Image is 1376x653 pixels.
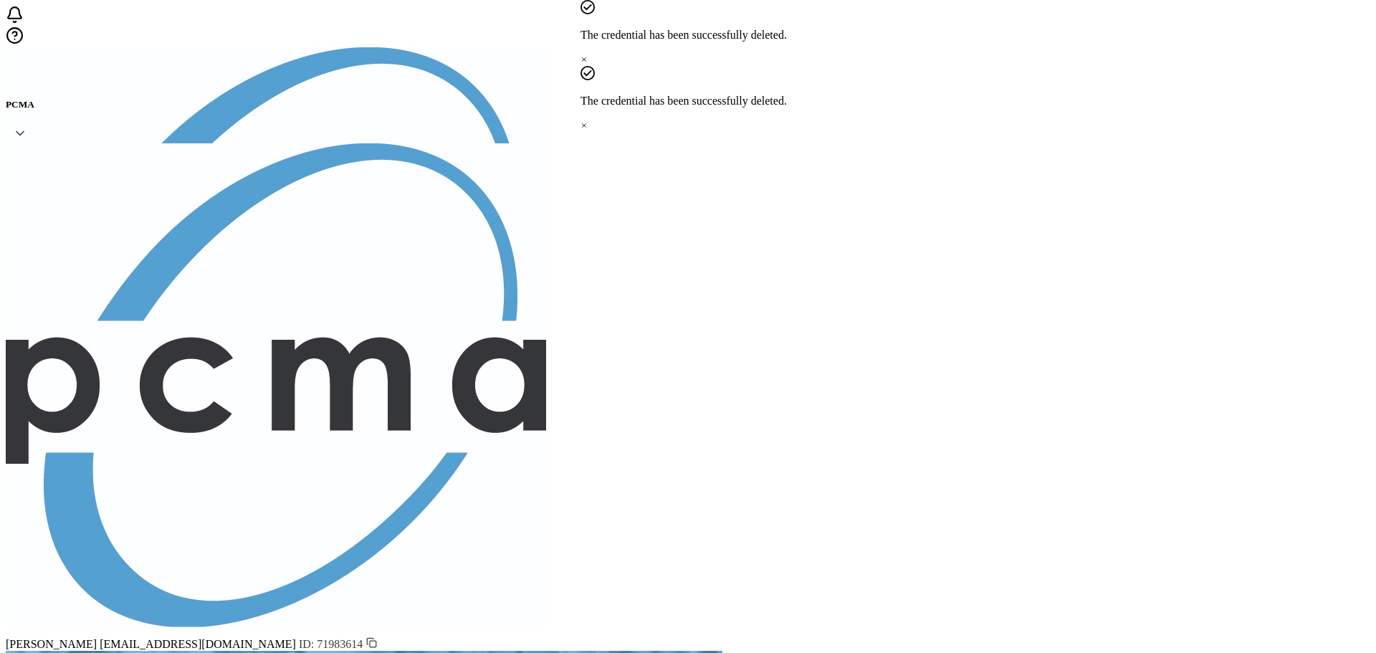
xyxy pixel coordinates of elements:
img: 5c892e8a-a8c9-4ab0-b501-e22bba25706e.jpg [6,47,546,531]
iframe: Chat Widget [1304,584,1376,653]
span: [PERSON_NAME] [6,638,97,650]
span: ID: 71983614 [299,638,377,650]
span: [EMAIL_ADDRESS][DOMAIN_NAME] [100,638,296,650]
h5: PCMA [6,99,1370,110]
p: The credential has been successfully deleted. [580,95,795,108]
p: The credential has been successfully deleted. [580,29,795,42]
img: 5c892e8a-a8c9-4ab0-b501-e22bba25706e.jpg [6,143,546,627]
